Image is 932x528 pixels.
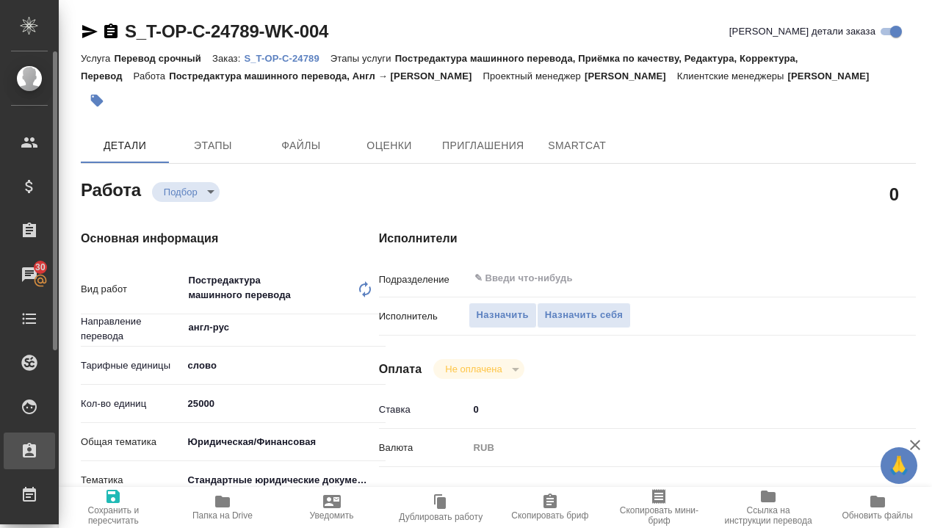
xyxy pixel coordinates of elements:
[159,186,202,198] button: Подбор
[537,303,631,328] button: Назначить себя
[244,53,330,64] p: S_T-OP-C-24789
[310,510,354,521] span: Уведомить
[723,505,814,526] span: Ссылка на инструкции перевода
[81,176,141,202] h2: Работа
[863,277,866,280] button: Open
[379,309,469,324] p: Исполнитель
[354,137,425,155] span: Оценки
[114,53,212,64] p: Перевод срочный
[182,468,386,493] div: Стандартные юридические документы, договоры, уставы
[330,53,395,64] p: Этапы услуги
[677,70,788,82] p: Клиентские менеджеры
[81,23,98,40] button: Скопировать ссылку для ЯМессенджера
[585,70,677,82] p: [PERSON_NAME]
[473,270,817,287] input: ✎ Введи что-нибудь
[379,272,469,287] p: Подразделение
[788,70,881,82] p: [PERSON_NAME]
[433,359,524,379] div: Подбор
[842,510,913,521] span: Обновить файлы
[26,260,54,275] span: 30
[90,137,160,155] span: Детали
[469,399,871,420] input: ✎ Введи что-нибудь
[823,487,932,528] button: Обновить файлы
[379,441,469,455] p: Валюта
[168,487,278,528] button: Папка на Drive
[477,307,529,324] span: Назначить
[81,53,114,64] p: Услуга
[442,137,524,155] span: Приглашения
[496,487,605,528] button: Скопировать бриф
[182,430,386,455] div: Юридическая/Финансовая
[729,24,875,39] span: [PERSON_NAME] детали заказа
[613,505,705,526] span: Скопировать мини-бриф
[469,435,871,460] div: RUB
[169,70,483,82] p: Постредактура машинного перевода, Англ → [PERSON_NAME]
[244,51,330,64] a: S_T-OP-C-24789
[152,182,220,202] div: Подбор
[212,53,244,64] p: Заказ:
[881,447,917,484] button: 🙏
[379,361,422,378] h4: Оплата
[192,510,253,521] span: Папка на Drive
[545,307,623,324] span: Назначить себя
[81,84,113,117] button: Добавить тэг
[266,137,336,155] span: Файлы
[81,282,182,297] p: Вид работ
[125,21,328,41] a: S_T-OP-C-24789-WK-004
[68,505,159,526] span: Сохранить и пересчитать
[81,53,798,82] p: Постредактура машинного перевода, Приёмка по качеству, Редактура, Корректура, Перевод
[178,137,248,155] span: Этапы
[59,487,168,528] button: Сохранить и пересчитать
[81,230,320,247] h4: Основная информация
[182,353,386,378] div: слово
[182,393,386,414] input: ✎ Введи что-нибудь
[714,487,823,528] button: Ссылка на инструкции перевода
[483,70,585,82] p: Проектный менеджер
[81,435,182,449] p: Общая тематика
[379,230,916,247] h4: Исполнители
[386,487,496,528] button: Дублировать работу
[81,358,182,373] p: Тарифные единицы
[886,450,911,481] span: 🙏
[889,181,899,206] h2: 0
[542,137,613,155] span: SmartCat
[441,363,506,375] button: Не оплачена
[399,512,483,522] span: Дублировать работу
[81,397,182,411] p: Кол-во единиц
[277,487,386,528] button: Уведомить
[604,487,714,528] button: Скопировать мини-бриф
[469,303,537,328] button: Назначить
[378,326,380,329] button: Open
[81,314,182,344] p: Направление перевода
[4,256,55,293] a: 30
[134,70,170,82] p: Работа
[511,510,588,521] span: Скопировать бриф
[379,402,469,417] p: Ставка
[81,473,182,488] p: Тематика
[102,23,120,40] button: Скопировать ссылку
